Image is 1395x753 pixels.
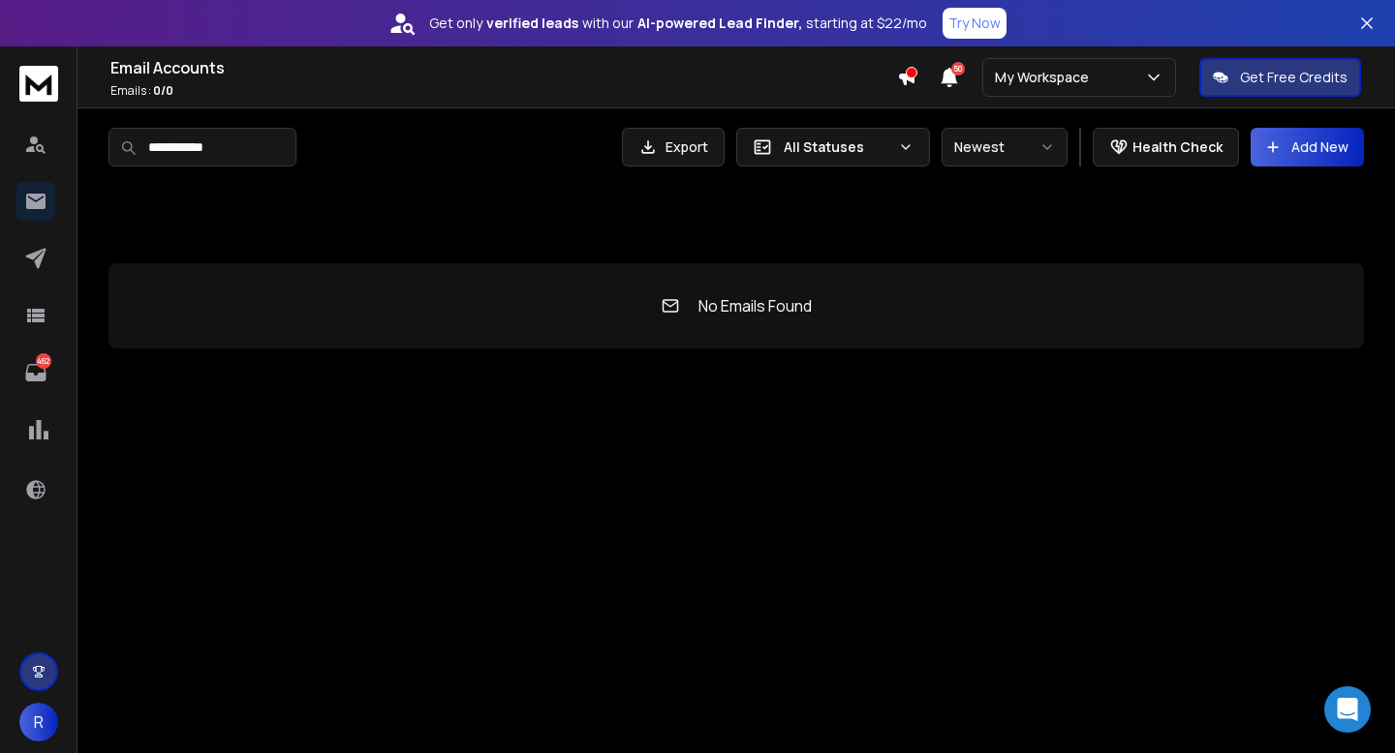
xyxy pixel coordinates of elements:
button: Export [622,128,725,166]
button: R [19,703,58,741]
p: Get Free Credits [1240,68,1348,87]
span: 50 [951,62,965,75]
img: logo [19,66,58,102]
button: Newest [942,128,1068,166]
button: Get Free Credits [1199,58,1361,97]
button: Add New [1251,128,1364,166]
strong: AI-powered Lead Finder, [637,14,802,33]
p: My Workspace [995,68,1097,87]
a: 462 [16,353,55,392]
p: Try Now [948,14,1001,33]
button: Health Check [1093,128,1239,166]
p: 462 [36,353,51,369]
h1: Email Accounts [110,56,897,79]
strong: verified leads [486,14,578,33]
p: Get only with our starting at $22/mo [429,14,927,33]
p: Health Check [1132,137,1223,157]
span: 0 / 0 [153,82,173,99]
div: Open Intercom Messenger [1324,686,1371,733]
button: Try Now [943,8,1007,39]
p: Emails : [110,83,897,99]
p: No Emails Found [698,294,812,317]
p: All Statuses [784,137,890,157]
